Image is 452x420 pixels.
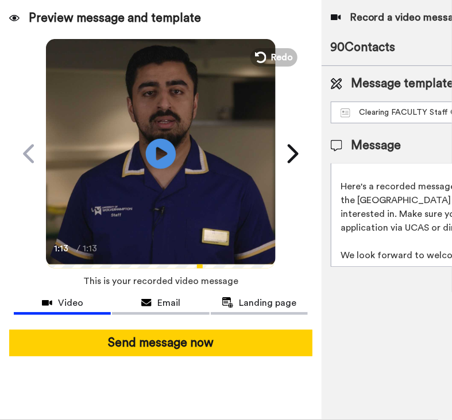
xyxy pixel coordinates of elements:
button: Send message now [9,330,312,356]
img: Message-temps.svg [341,108,350,118]
span: Email [157,296,180,310]
span: This is your recorded video message [83,269,238,294]
span: Landing page [239,296,297,310]
span: Message [351,137,401,154]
